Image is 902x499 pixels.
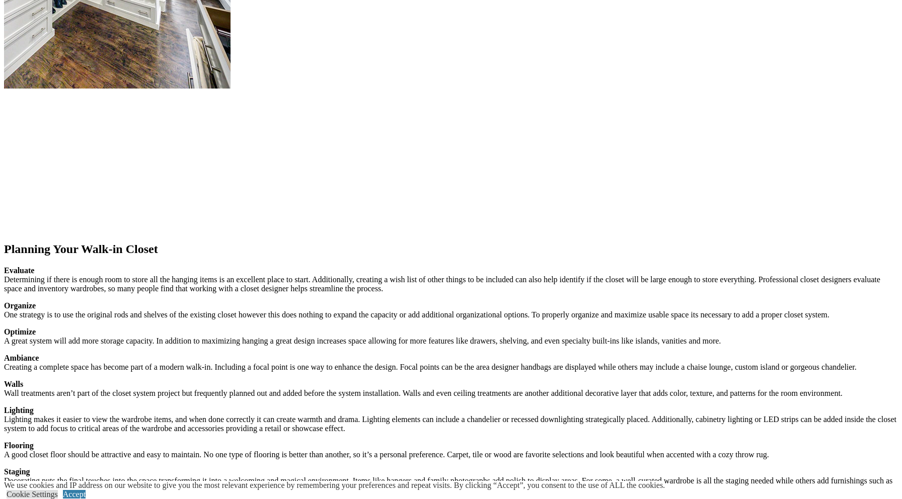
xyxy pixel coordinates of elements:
[4,467,898,494] p: Decorating puts the final touches into the space transforming it into a welcoming and magical env...
[4,380,23,388] strong: Walls
[4,380,898,398] p: Wall treatments aren’t part of the closet system project but frequently planned out and added bef...
[63,490,86,498] a: Accept
[4,354,39,362] strong: Ambiance
[4,242,898,256] h2: Planning Your Walk-in Closet
[4,406,898,433] p: Lighting makes it easier to view the wardrobe items, and when done correctly it can create warmth...
[4,441,34,450] strong: Flooring
[4,441,898,459] p: A good closet floor should be attractive and easy to maintain. No one type of flooring is better ...
[7,490,58,498] a: Cookie Settings
[4,406,34,414] strong: Lighting
[4,301,898,319] p: One strategy is to use the original rods and shelves of the existing closet however this does not...
[4,266,34,275] strong: Evaluate
[4,327,36,336] strong: Optimize
[4,327,898,346] p: A great system will add more storage capacity. In addition to maximizing hanging a great design i...
[4,301,36,310] strong: Organize
[4,354,898,372] p: Creating a complete space has become part of a modern walk-in. Including a focal point is one way...
[4,481,665,490] div: We use cookies and IP address on our website to give you the most relevant experience by remember...
[4,266,898,293] p: Determining if there is enough room to store all the hanging items is an excellent place to start...
[4,467,30,476] strong: Staging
